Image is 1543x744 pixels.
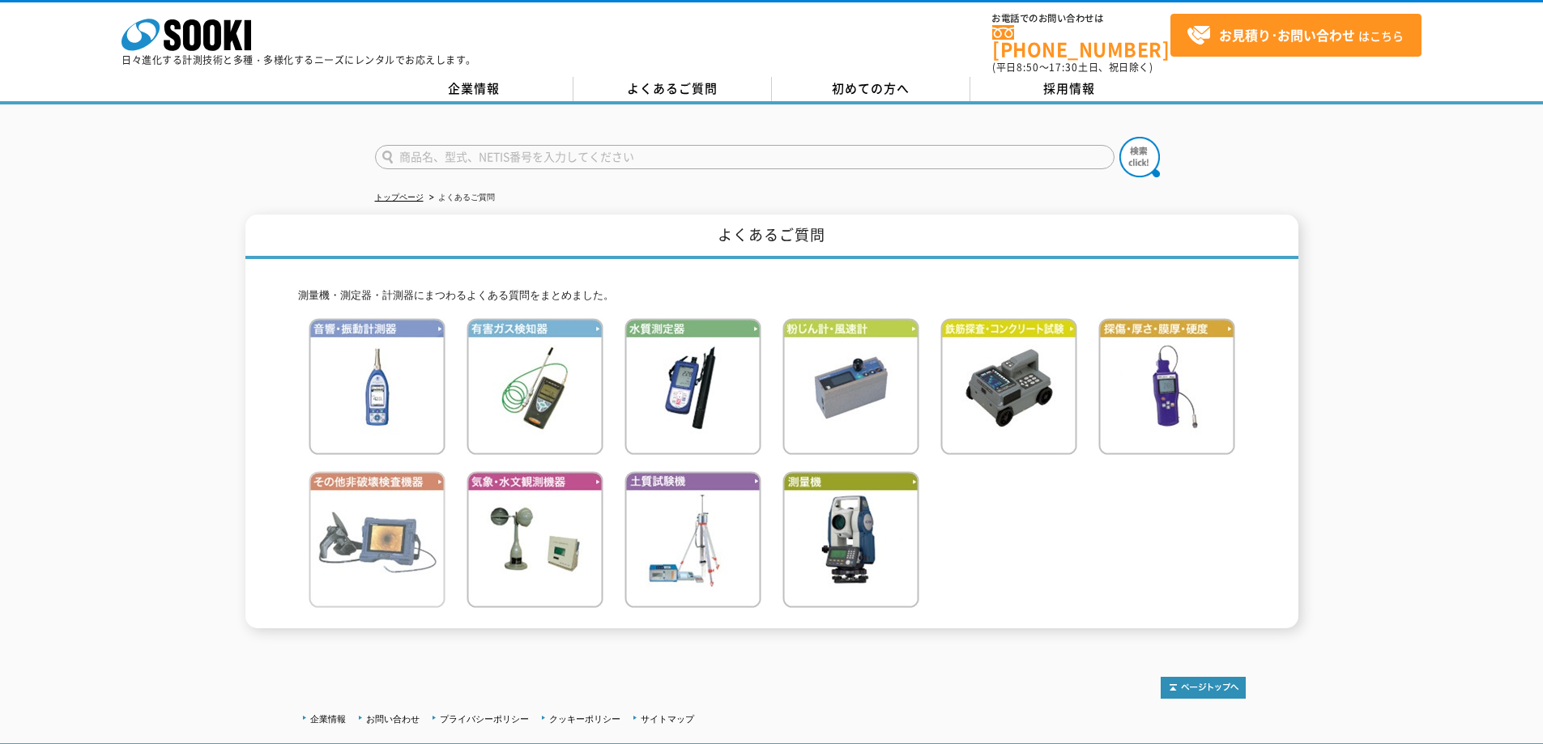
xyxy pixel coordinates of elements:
img: 探傷・厚さ・膜厚・硬度 [1098,318,1235,455]
a: 初めての方へ [772,77,970,101]
p: 測量機・測定器・計測器にまつわるよくある質問をまとめました。 [298,287,1246,304]
img: 土質試験機 [624,471,761,608]
a: 採用情報 [970,77,1169,101]
a: お見積り･お問い合わせはこちら [1170,14,1422,57]
a: 企業情報 [375,77,573,101]
strong: お見積り･お問い合わせ [1219,25,1355,45]
a: [PHONE_NUMBER] [992,25,1170,58]
p: 日々進化する計測技術と多種・多様化するニーズにレンタルでお応えします。 [121,55,476,65]
input: 商品名、型式、NETIS番号を入力してください [375,145,1115,169]
span: はこちら [1187,23,1404,48]
a: お問い合わせ [366,714,420,724]
img: トップページへ [1161,677,1246,699]
span: 17:30 [1049,60,1078,74]
a: サイトマップ [641,714,694,724]
a: よくあるご質問 [573,77,772,101]
li: よくあるご質問 [426,189,495,206]
span: お電話でのお問い合わせは [992,14,1170,23]
img: 粉じん計・風速計 [782,318,919,455]
a: クッキーポリシー [549,714,620,724]
img: 音響・振動計測器 [309,318,445,455]
img: 気象・水文観測機器 [467,471,603,608]
img: 有害ガス検知器 [467,318,603,455]
img: btn_search.png [1119,137,1160,177]
span: (平日 ～ 土日、祝日除く) [992,60,1153,74]
span: 初めての方へ [832,79,910,97]
h1: よくあるご質問 [245,215,1298,259]
img: 測量機 [782,471,919,608]
a: プライバシーポリシー [440,714,529,724]
img: その他非破壊検査機器 [309,471,445,608]
span: 8:50 [1017,60,1039,74]
a: トップページ [375,193,424,202]
img: 水質測定器 [624,318,761,455]
a: 企業情報 [310,714,346,724]
img: 鉄筋検査・コンクリート試験 [940,318,1077,455]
